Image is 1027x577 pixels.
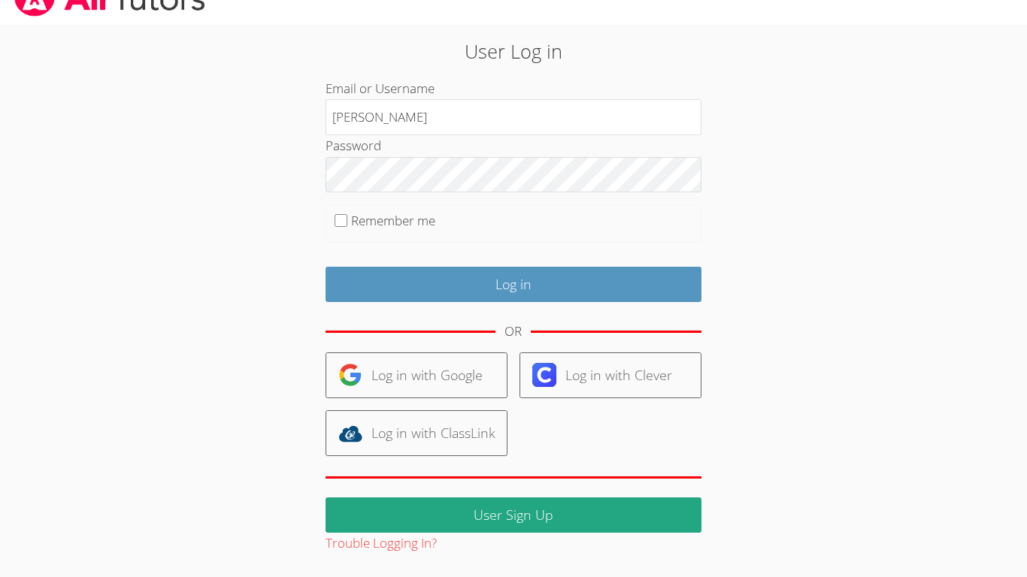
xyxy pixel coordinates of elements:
[236,37,791,65] h2: User Log in
[532,363,556,387] img: clever-logo-6eab21bc6e7a338710f1a6ff85c0baf02591cd810cc4098c63d3a4b26e2feb20.svg
[338,363,362,387] img: google-logo-50288ca7cdecda66e5e0955fdab243c47b7ad437acaf1139b6f446037453330a.svg
[351,212,435,229] label: Remember me
[326,80,435,97] label: Email or Username
[326,137,381,154] label: Password
[338,421,362,446] img: classlink-logo-d6bb404cc1216ec64c9a2012d9dc4662098be43eaf13dc465df04b49fa7ab582.svg
[504,321,522,343] div: OR
[326,497,701,533] a: User Sign Up
[326,267,701,302] input: Log in
[326,410,507,456] a: Log in with ClassLink
[326,352,507,398] a: Log in with Google
[326,533,437,554] button: Trouble Logging In?
[520,352,701,398] a: Log in with Clever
